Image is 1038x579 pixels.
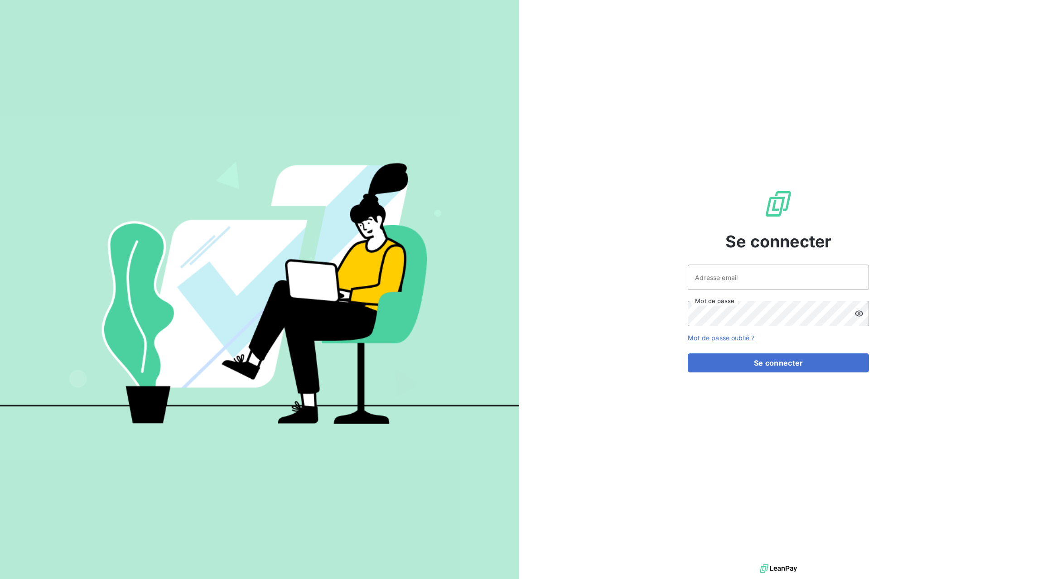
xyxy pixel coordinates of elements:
[725,229,831,254] span: Se connecter
[688,334,754,342] a: Mot de passe oublié ?
[764,189,793,218] img: Logo LeanPay
[688,353,869,372] button: Se connecter
[688,265,869,290] input: placeholder
[760,562,797,575] img: logo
